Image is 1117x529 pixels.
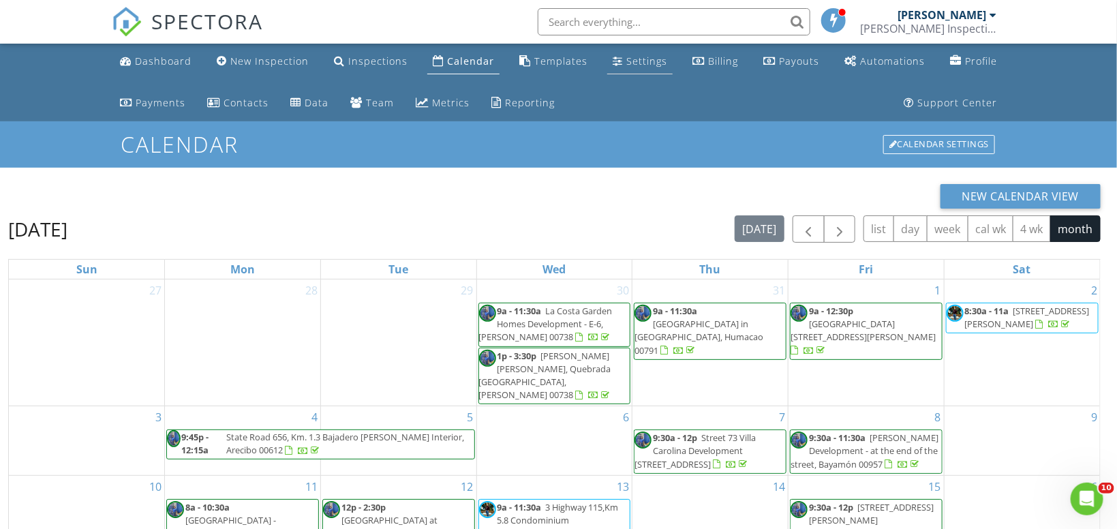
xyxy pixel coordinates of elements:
[893,215,928,242] button: day
[8,215,67,243] h2: [DATE]
[793,215,825,243] button: Previous month
[839,49,930,74] a: Automations (Basic)
[758,49,825,74] a: Payouts
[940,184,1101,209] button: New Calendar View
[653,305,697,317] span: 9a - 11:30a
[459,279,476,301] a: Go to July 29, 2025
[898,91,1003,116] a: Support Center
[112,7,142,37] img: The Best Home Inspection Software - Spectora
[607,49,673,74] a: Settings
[328,49,413,74] a: Inspections
[1099,483,1114,494] span: 10
[167,430,181,447] img: 20250424_104003_1.jpg
[791,305,936,357] a: 9a - 12:30p [GEOGRAPHIC_DATA][STREET_ADDRESS][PERSON_NAME]
[465,406,476,428] a: Go to August 5, 2025
[151,7,263,35] span: SPECTORA
[345,91,399,116] a: Team
[427,49,500,74] a: Calendar
[634,432,756,470] span: Street 73 Villa Carolina Development [STREET_ADDRESS]
[486,91,560,116] a: Reporting
[505,96,555,109] div: Reporting
[791,432,808,449] img: 20250424_104003_1.jpg
[74,260,100,279] a: Sunday
[303,279,320,301] a: Go to July 28, 2025
[735,215,784,242] button: [DATE]
[323,501,340,518] img: 20250424_104003_1.jpg
[498,350,537,362] span: 1p - 3:30p
[226,431,464,456] span: State Road 656, Km. 1.3 Bajadero [PERSON_NAME] Interior, Arecibo 00612
[479,305,496,322] img: 20250424_104003_1.jpg
[366,96,394,109] div: Team
[634,305,652,322] img: 20250424_104003_1.jpg
[9,279,165,406] td: Go to July 27, 2025
[228,260,258,279] a: Monday
[136,96,185,109] div: Payments
[147,279,164,301] a: Go to July 27, 2025
[632,279,789,406] td: Go to July 31, 2025
[632,406,789,476] td: Go to August 7, 2025
[540,260,568,279] a: Wednesday
[1011,260,1034,279] a: Saturday
[697,260,724,279] a: Thursday
[882,134,996,155] a: Calendar Settings
[776,406,788,428] a: Go to August 7, 2025
[809,305,853,317] span: 9a - 12:30p
[135,55,192,67] div: Dashboard
[856,260,876,279] a: Friday
[1088,406,1100,428] a: Go to August 9, 2025
[114,49,197,74] a: Dashboard
[498,305,542,317] span: 9a - 11:30a
[947,305,964,322] img: 9230a5dcbd61435080981a9b16e50b3f.png
[809,501,853,513] span: 9:30a - 12p
[791,432,938,470] a: 9:30a - 11:30a [PERSON_NAME] Development - at the end of the street, Bayamón 00957
[634,303,786,360] a: 9a - 11:30a [GEOGRAPHIC_DATA] in [GEOGRAPHIC_DATA], Humacao 00791
[181,430,224,458] span: 9:45p - 12:15a
[1082,476,1100,498] a: Go to August 16, 2025
[620,406,632,428] a: Go to August 6, 2025
[614,476,632,498] a: Go to August 13, 2025
[479,501,496,518] img: 9230a5dcbd61435080981a9b16e50b3f.png
[230,55,309,67] div: New Inspection
[479,350,611,402] span: [PERSON_NAME] [PERSON_NAME], Quebrada [GEOGRAPHIC_DATA], [PERSON_NAME] 00738
[687,49,744,74] a: Billing
[479,305,613,343] a: 9a - 11:30a La Costa Garden Homes Development - E-6, [PERSON_NAME] 00738
[478,303,631,347] a: 9a - 11:30a La Costa Garden Homes Development - E-6, [PERSON_NAME] 00738
[478,348,631,405] a: 1p - 3:30p [PERSON_NAME] [PERSON_NAME], Quebrada [GEOGRAPHIC_DATA], [PERSON_NAME] 00738
[944,406,1100,476] td: Go to August 9, 2025
[791,305,808,322] img: 20250424_104003_1.jpg
[946,303,1099,333] a: 8:30a - 11a [STREET_ADDRESS][PERSON_NAME]
[614,279,632,301] a: Go to July 30, 2025
[945,49,1003,74] a: Company Profile
[634,429,786,474] a: 9:30a - 12p Street 73 Villa Carolina Development [STREET_ADDRESS]
[538,8,810,35] input: Search everything...
[791,318,936,343] span: [GEOGRAPHIC_DATA][STREET_ADDRESS][PERSON_NAME]
[202,91,274,116] a: Contacts
[285,91,334,116] a: Data
[341,501,386,513] span: 12p - 2:30p
[965,55,997,67] div: Profile
[9,406,165,476] td: Go to August 3, 2025
[789,406,945,476] td: Go to August 8, 2025
[303,476,320,498] a: Go to August 11, 2025
[112,18,263,47] a: SPECTORA
[898,8,986,22] div: [PERSON_NAME]
[386,260,411,279] a: Tuesday
[626,55,667,67] div: Settings
[320,406,476,476] td: Go to August 5, 2025
[1088,279,1100,301] a: Go to August 2, 2025
[708,55,738,67] div: Billing
[165,279,321,406] td: Go to July 28, 2025
[926,476,944,498] a: Go to August 15, 2025
[165,406,321,476] td: Go to August 4, 2025
[932,406,944,428] a: Go to August 8, 2025
[498,501,542,513] span: 9a - 11:30a
[634,318,763,356] span: [GEOGRAPHIC_DATA] in [GEOGRAPHIC_DATA], Humacao 00791
[479,350,496,367] img: 20250424_104003_1.jpg
[779,55,819,67] div: Payouts
[166,429,474,459] a: 9:45p - 12:15a State Road 656, Km. 1.3 Bajadero [PERSON_NAME] Interior, Arecibo 00612
[968,215,1014,242] button: cal wk
[927,215,968,242] button: week
[860,55,925,67] div: Automations
[479,305,613,343] span: La Costa Garden Homes Development - E-6, [PERSON_NAME] 00738
[790,429,943,474] a: 9:30a - 11:30a [PERSON_NAME] Development - at the end of the street, Bayamón 00957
